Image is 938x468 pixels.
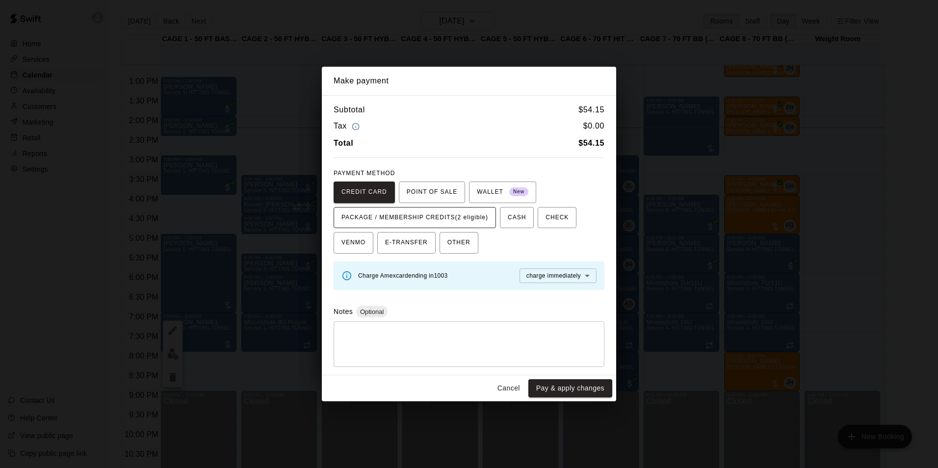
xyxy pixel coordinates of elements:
span: New [509,185,528,199]
button: CASH [500,207,534,229]
h6: Subtotal [334,104,365,116]
span: charge immediately [526,272,581,279]
h6: $ 0.00 [583,120,604,133]
button: POINT OF SALE [399,182,465,203]
button: Pay & apply changes [528,379,612,397]
button: OTHER [440,232,478,254]
button: WALLET New [469,182,536,203]
span: CHECK [546,210,569,226]
button: VENMO [334,232,373,254]
b: Total [334,139,353,147]
button: CREDIT CARD [334,182,395,203]
span: PACKAGE / MEMBERSHIP CREDITS (2 eligible) [341,210,488,226]
span: E-TRANSFER [385,235,428,251]
span: CREDIT CARD [341,184,387,200]
button: E-TRANSFER [377,232,436,254]
button: Cancel [493,379,524,397]
span: POINT OF SALE [407,184,457,200]
span: PAYMENT METHOD [334,170,395,177]
h6: Tax [334,120,362,133]
label: Notes [334,308,353,315]
b: $ 54.15 [578,139,604,147]
button: CHECK [538,207,576,229]
span: Optional [356,308,388,315]
span: VENMO [341,235,365,251]
span: Charge Amex card ending in 1003 [358,272,448,279]
span: OTHER [447,235,470,251]
span: WALLET [477,184,528,200]
h2: Make payment [322,67,616,95]
button: PACKAGE / MEMBERSHIP CREDITS(2 eligible) [334,207,496,229]
span: CASH [508,210,526,226]
h6: $ 54.15 [578,104,604,116]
